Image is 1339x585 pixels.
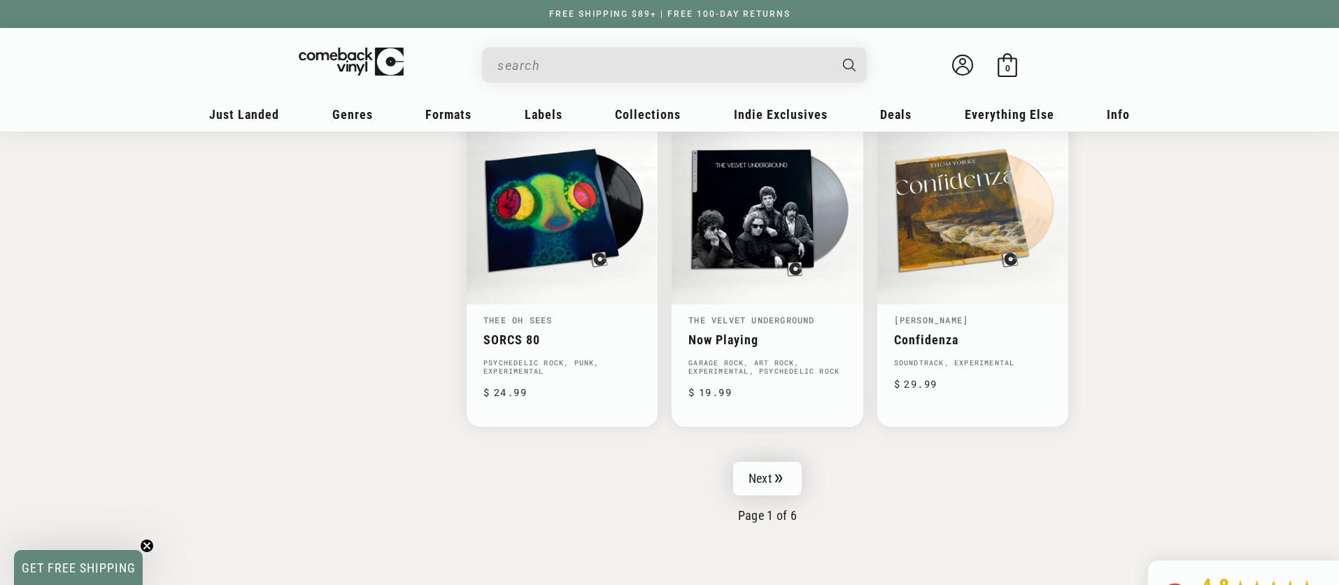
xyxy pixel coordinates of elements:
[1107,107,1130,122] span: Info
[894,332,1051,347] a: Confidenza
[733,462,802,495] a: Next
[140,539,154,553] button: Close teaser
[467,462,1068,523] nav: Pagination
[14,550,143,585] div: GET FREE SHIPPINGClose teaser
[483,314,552,325] a: Thee Oh Sees
[482,48,867,83] div: Search
[22,561,136,575] span: GET FREE SHIPPING
[535,9,805,19] a: FREE SHIPPING $89+ | FREE 100-DAY RETURNS
[525,107,562,122] span: Labels
[831,48,869,83] button: Search
[615,107,681,122] span: Collections
[467,508,1068,523] p: Page 1 of 6
[483,332,641,347] a: SORCS 80
[880,107,912,122] span: Deals
[497,51,829,80] input: When autocomplete results are available use up and down arrows to review and enter to select
[425,107,472,122] span: Formats
[209,107,279,122] span: Just Landed
[734,107,828,122] span: Indie Exclusives
[965,107,1054,122] span: Everything Else
[332,107,373,122] span: Genres
[894,314,969,325] a: [PERSON_NAME]
[688,314,814,325] a: The Velvet Underground
[1005,63,1010,73] span: 0
[688,332,846,347] a: Now Playing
